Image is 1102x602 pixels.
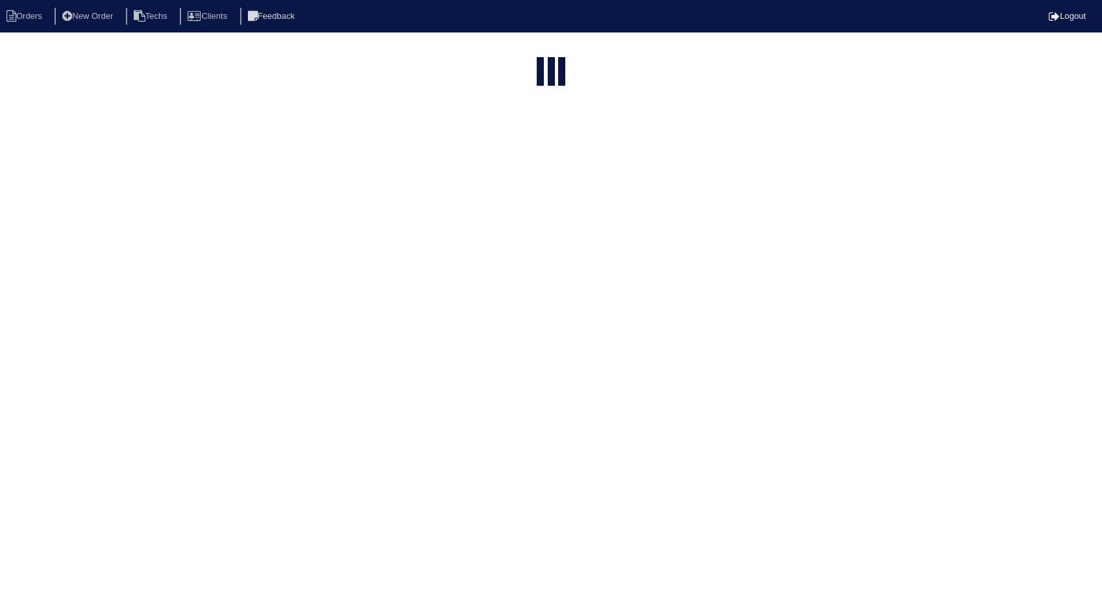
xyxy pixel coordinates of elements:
li: New Order [55,8,123,25]
li: Clients [180,8,238,25]
div: loading... [548,57,555,90]
a: New Order [55,11,123,21]
a: Techs [126,11,178,21]
li: Techs [126,8,178,25]
a: Logout [1049,11,1086,21]
a: Clients [180,11,238,21]
li: Feedback [240,8,305,25]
